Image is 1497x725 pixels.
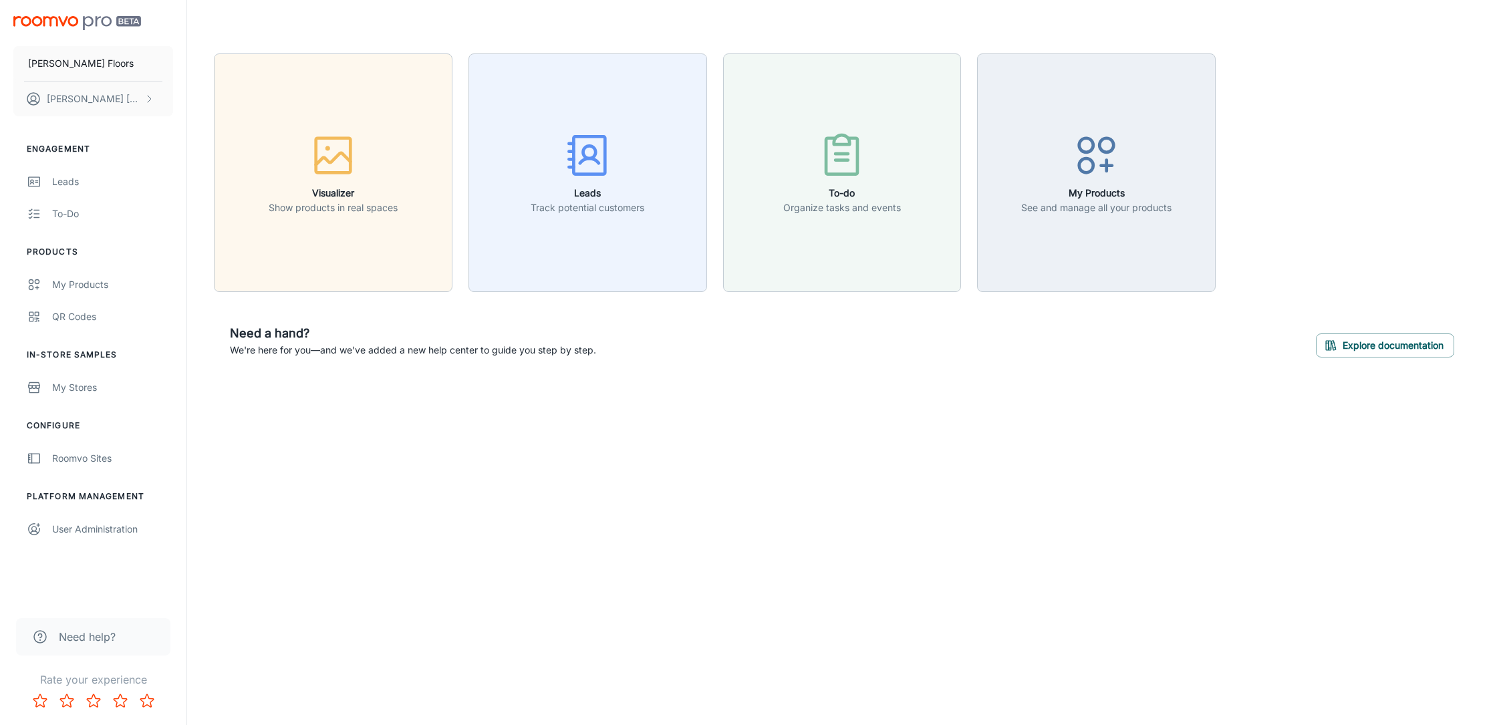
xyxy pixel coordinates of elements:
[1021,186,1172,200] h6: My Products
[783,186,901,200] h6: To-do
[531,200,644,215] p: Track potential customers
[28,56,134,71] p: [PERSON_NAME] Floors
[13,16,141,30] img: Roomvo PRO Beta
[230,324,596,343] h6: Need a hand?
[723,165,962,178] a: To-doOrganize tasks and events
[531,186,644,200] h6: Leads
[1316,337,1454,351] a: Explore documentation
[230,343,596,357] p: We're here for you—and we've added a new help center to guide you step by step.
[13,82,173,116] button: [PERSON_NAME] [PERSON_NAME]
[214,53,452,292] button: VisualizerShow products in real spaces
[52,380,173,395] div: My Stores
[47,92,141,106] p: [PERSON_NAME] [PERSON_NAME]
[468,165,707,178] a: LeadsTrack potential customers
[269,200,398,215] p: Show products in real spaces
[269,186,398,200] h6: Visualizer
[52,309,173,324] div: QR Codes
[468,53,707,292] button: LeadsTrack potential customers
[783,200,901,215] p: Organize tasks and events
[1316,333,1454,357] button: Explore documentation
[977,53,1216,292] button: My ProductsSee and manage all your products
[723,53,962,292] button: To-doOrganize tasks and events
[1021,200,1172,215] p: See and manage all your products
[13,46,173,81] button: [PERSON_NAME] Floors
[977,165,1216,178] a: My ProductsSee and manage all your products
[52,206,173,221] div: To-do
[52,277,173,292] div: My Products
[52,174,173,189] div: Leads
